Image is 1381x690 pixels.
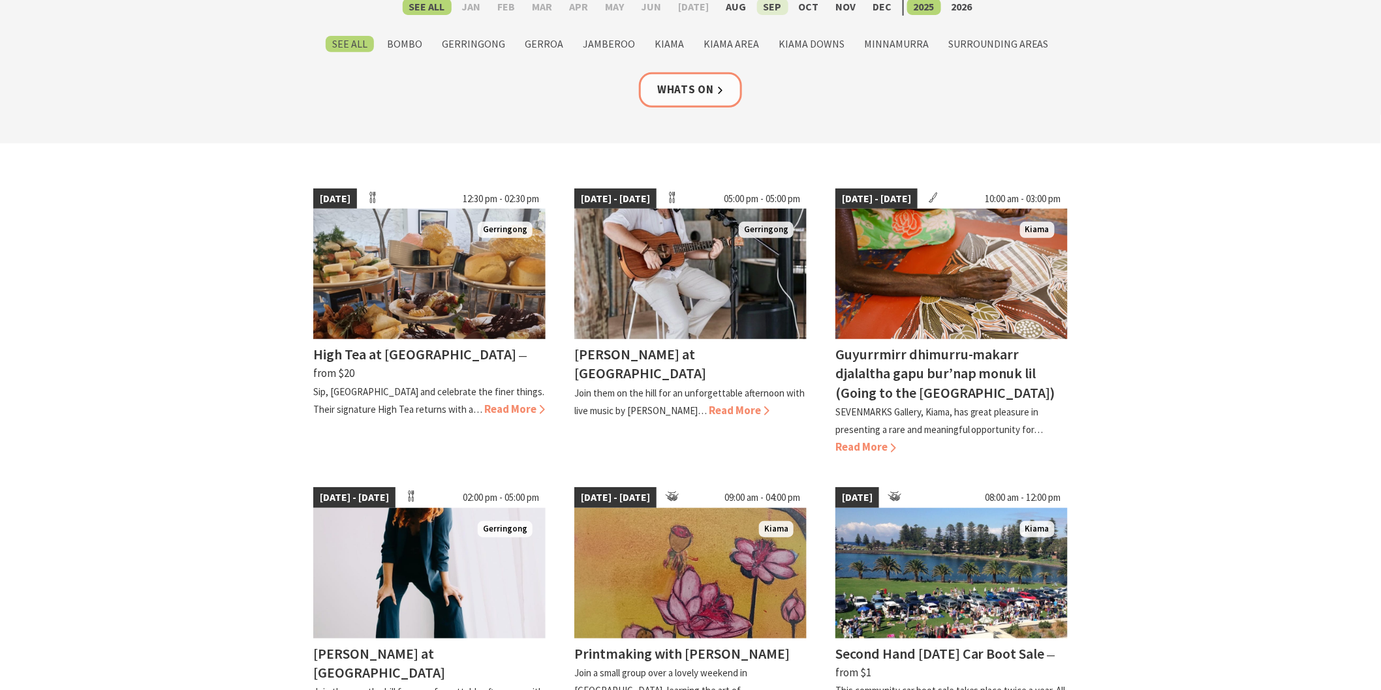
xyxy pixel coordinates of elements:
[979,188,1068,209] span: 10:00 am - 03:00 pm
[313,508,546,638] img: Kay Proudlove
[835,406,1044,436] p: SEVENMARKS Gallery, Kiama, has great pleasure in presenting a rare and meaningful opportunity for…
[574,209,807,339] img: Tayvin Martins
[942,36,1055,52] label: Surrounding Areas
[858,36,935,52] label: Minnamurra
[718,487,807,508] span: 09:00 am - 04:00 pm
[835,440,896,454] span: Read More
[484,402,545,416] span: Read More
[835,345,1055,401] h4: Guyurrmirr dhimurru-makarr djalaltha gapu bur’nap monuk lil (Going to the [GEOGRAPHIC_DATA])
[835,508,1068,638] img: Car boot sale
[313,188,357,209] span: [DATE]
[979,487,1068,508] span: 08:00 am - 12:00 pm
[739,222,794,238] span: Gerringong
[717,188,807,209] span: 05:00 pm - 05:00 pm
[835,209,1068,339] img: Aboriginal artist Joy Borruwa sitting on the floor painting
[709,403,769,417] span: Read More
[313,188,546,457] a: [DATE] 12:30 pm - 02:30 pm High Tea Gerringong High Tea at [GEOGRAPHIC_DATA] ⁠— from $20 Sip, [GE...
[574,188,807,457] a: [DATE] - [DATE] 05:00 pm - 05:00 pm Tayvin Martins Gerringong [PERSON_NAME] at [GEOGRAPHIC_DATA] ...
[478,521,533,537] span: Gerringong
[478,222,533,238] span: Gerringong
[326,36,374,52] label: See All
[313,385,544,415] p: Sip, [GEOGRAPHIC_DATA] and celebrate the finer things. Their signature High Tea returns with a…
[435,36,512,52] label: Gerringong
[697,36,766,52] label: Kiama Area
[313,487,396,508] span: [DATE] - [DATE]
[835,644,1045,663] h4: Second Hand [DATE] Car Boot Sale
[574,345,706,382] h4: [PERSON_NAME] at [GEOGRAPHIC_DATA]
[574,188,657,209] span: [DATE] - [DATE]
[576,36,642,52] label: Jamberoo
[313,345,516,363] h4: High Tea at [GEOGRAPHIC_DATA]
[1020,521,1055,537] span: Kiama
[456,188,546,209] span: 12:30 pm - 02:30 pm
[1020,222,1055,238] span: Kiama
[772,36,851,52] label: Kiama Downs
[648,36,690,52] label: Kiama
[639,72,742,107] a: Whats On
[835,188,918,209] span: [DATE] - [DATE]
[574,487,657,508] span: [DATE] - [DATE]
[835,188,1068,457] a: [DATE] - [DATE] 10:00 am - 03:00 pm Aboriginal artist Joy Borruwa sitting on the floor painting K...
[759,521,794,537] span: Kiama
[380,36,429,52] label: Bombo
[313,209,546,339] img: High Tea
[456,487,546,508] span: 02:00 pm - 05:00 pm
[835,487,879,508] span: [DATE]
[574,644,790,663] h4: Printmaking with [PERSON_NAME]
[518,36,570,52] label: Gerroa
[313,644,445,682] h4: [PERSON_NAME] at [GEOGRAPHIC_DATA]
[574,387,805,417] p: Join them on the hill for an unforgettable afternoon with live music by [PERSON_NAME]…
[574,508,807,638] img: Printmaking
